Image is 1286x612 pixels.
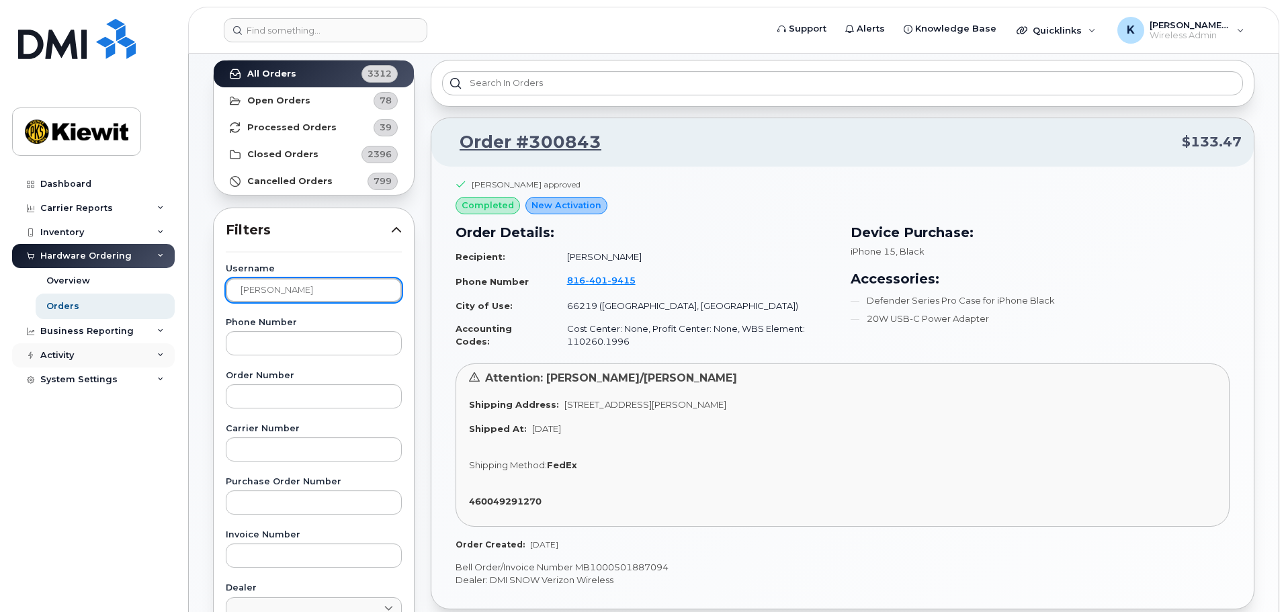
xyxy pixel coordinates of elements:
[851,294,1230,307] li: Defender Series Pro Case for iPhone Black
[469,399,559,410] strong: Shipping Address:
[443,130,601,155] a: Order #300843
[1228,554,1276,602] iframe: Messenger Launcher
[789,22,826,36] span: Support
[368,148,392,161] span: 2396
[214,141,414,168] a: Closed Orders2396
[247,95,310,106] strong: Open Orders
[456,251,505,262] strong: Recipient:
[226,531,402,539] label: Invoice Number
[226,265,402,273] label: Username
[532,423,561,434] span: [DATE]
[896,246,925,257] span: , Black
[226,371,402,380] label: Order Number
[226,478,402,486] label: Purchase Order Number
[226,220,391,240] span: Filters
[247,149,318,160] strong: Closed Orders
[851,312,1230,325] li: 20W USB-C Power Adapter
[442,71,1243,95] input: Search in orders
[857,22,885,36] span: Alerts
[547,460,577,470] strong: FedEx
[851,269,1230,289] h3: Accessories:
[531,199,601,212] span: New Activation
[1182,132,1242,152] span: $133.47
[472,179,581,190] div: [PERSON_NAME] approved
[469,423,527,434] strong: Shipped At:
[456,300,513,311] strong: City of Use:
[214,168,414,195] a: Cancelled Orders799
[1150,30,1230,41] span: Wireless Admin
[224,18,427,42] input: Find something...
[226,584,402,593] label: Dealer
[1127,22,1135,38] span: K
[374,175,392,187] span: 799
[456,323,512,347] strong: Accounting Codes:
[469,496,547,507] a: 460049291270
[851,222,1230,243] h3: Device Purchase:
[1150,19,1230,30] span: [PERSON_NAME].[PERSON_NAME]
[530,539,558,550] span: [DATE]
[456,276,529,287] strong: Phone Number
[456,574,1230,586] p: Dealer: DMI SNOW Verizon Wireless
[555,317,834,353] td: Cost Center: None, Profit Center: None, WBS Element: 110260.1996
[836,15,894,42] a: Alerts
[380,94,392,107] span: 78
[768,15,836,42] a: Support
[1108,17,1254,44] div: Kenny.Tran
[915,22,996,36] span: Knowledge Base
[894,15,1006,42] a: Knowledge Base
[607,275,636,286] span: 9415
[247,69,296,79] strong: All Orders
[214,60,414,87] a: All Orders3312
[555,245,834,269] td: [PERSON_NAME]
[485,371,737,384] span: Attention: [PERSON_NAME]/[PERSON_NAME]
[247,176,333,187] strong: Cancelled Orders
[462,199,514,212] span: completed
[214,87,414,114] a: Open Orders78
[456,561,1230,574] p: Bell Order/Invoice Number MB1000501887094
[469,460,547,470] span: Shipping Method:
[469,496,542,507] strong: 460049291270
[456,222,834,243] h3: Order Details:
[247,122,337,133] strong: Processed Orders
[567,275,652,286] a: 8164019415
[380,121,392,134] span: 39
[851,246,896,257] span: iPhone 15
[1033,25,1082,36] span: Quicklinks
[226,318,402,327] label: Phone Number
[585,275,607,286] span: 401
[567,275,636,286] span: 816
[564,399,726,410] span: [STREET_ADDRESS][PERSON_NAME]
[214,114,414,141] a: Processed Orders39
[555,294,834,318] td: 66219 ([GEOGRAPHIC_DATA], [GEOGRAPHIC_DATA])
[1007,17,1105,44] div: Quicklinks
[456,539,525,550] strong: Order Created:
[368,67,392,80] span: 3312
[226,425,402,433] label: Carrier Number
